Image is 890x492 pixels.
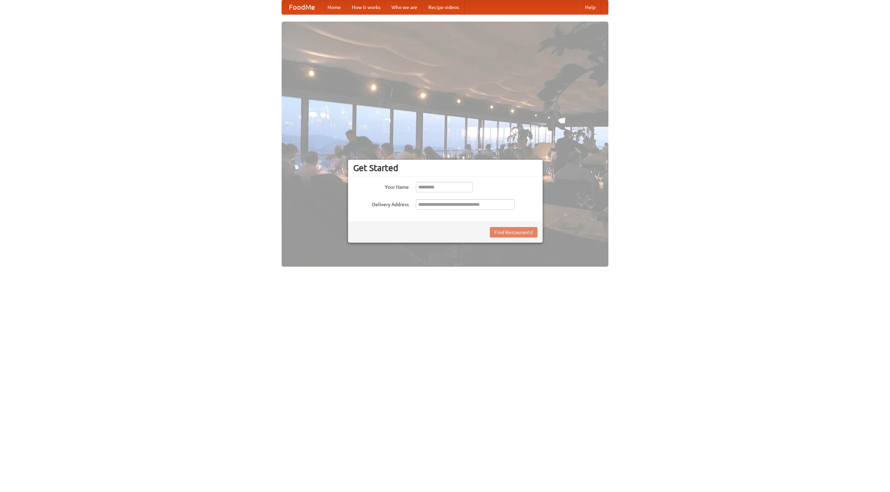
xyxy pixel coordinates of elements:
a: FoodMe [282,0,322,14]
button: Find Restaurants! [490,227,537,237]
a: How it works [346,0,386,14]
label: Delivery Address [353,199,409,208]
a: Recipe videos [423,0,464,14]
h3: Get Started [353,163,537,173]
a: Who we are [386,0,423,14]
a: Help [580,0,601,14]
a: Home [322,0,346,14]
label: Your Name [353,182,409,191]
